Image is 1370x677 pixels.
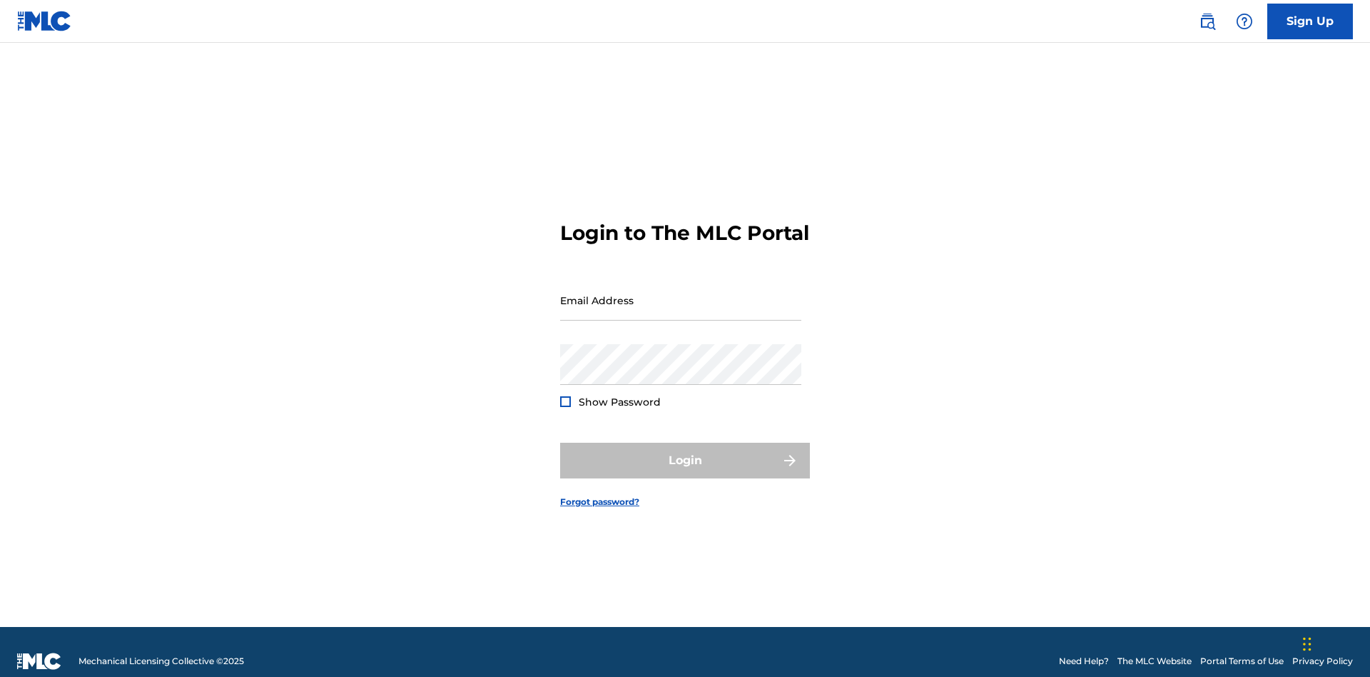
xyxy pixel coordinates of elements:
[1117,655,1192,668] a: The MLC Website
[1299,608,1370,677] iframe: Chat Widget
[579,396,661,408] span: Show Password
[1267,4,1353,39] a: Sign Up
[1303,623,1311,666] div: Drag
[78,655,244,668] span: Mechanical Licensing Collective © 2025
[1236,13,1253,30] img: help
[1059,655,1109,668] a: Need Help?
[17,653,61,670] img: logo
[17,11,72,31] img: MLC Logo
[1193,7,1222,36] a: Public Search
[560,496,639,508] a: Forgot password?
[560,221,809,246] h3: Login to The MLC Portal
[1230,7,1259,36] div: Help
[1200,655,1284,668] a: Portal Terms of Use
[1292,655,1353,668] a: Privacy Policy
[1199,13,1216,30] img: search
